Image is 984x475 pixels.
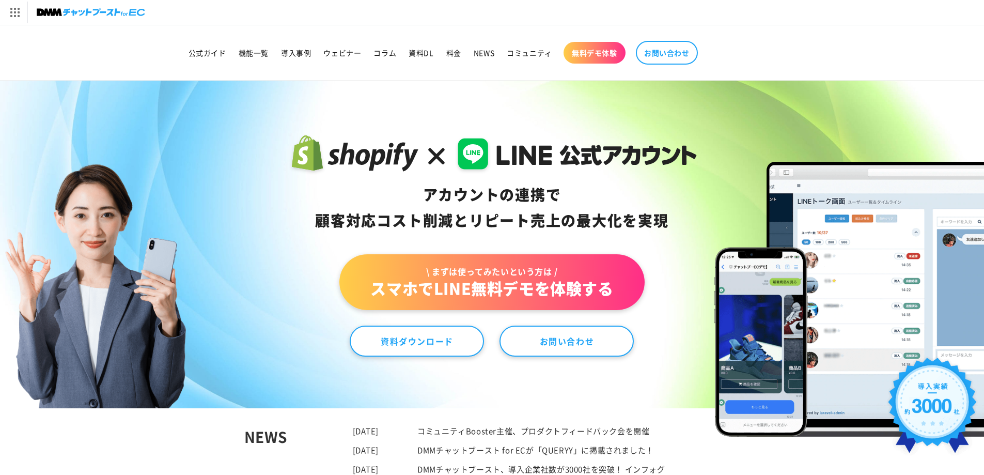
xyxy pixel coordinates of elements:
a: コミュニティ [501,42,558,64]
a: \ まずは使ってみたいという方は /スマホでLINE無料デモを体験する [339,254,644,310]
span: \ まずは使ってみたいという方は / [370,266,613,277]
img: 導入実績約3000社 [883,353,982,465]
a: 導入事例 [275,42,317,64]
a: お問い合わせ [636,41,698,65]
time: [DATE] [353,445,379,455]
time: [DATE] [353,464,379,474]
span: 公式ガイド [189,48,226,57]
span: 無料デモ体験 [572,48,617,57]
a: 資料DL [402,42,440,64]
a: お問い合わせ [499,326,634,357]
img: チャットブーストforEC [37,5,145,20]
span: 機能一覧 [239,48,269,57]
span: お問い合わせ [644,48,690,57]
span: 導入事例 [281,48,311,57]
div: アカウントの連携で 顧客対応コスト削減と リピート売上の 最大化を実現 [287,182,697,234]
img: サービス [2,2,27,23]
a: 無料デモ体験 [564,42,626,64]
a: NEWS [467,42,501,64]
span: ウェビナー [323,48,361,57]
span: 資料DL [409,48,433,57]
a: 公式ガイド [182,42,232,64]
span: コミュニティ [507,48,552,57]
span: NEWS [474,48,494,57]
time: [DATE] [353,425,379,436]
a: 機能一覧 [232,42,275,64]
a: 資料ダウンロード [350,326,484,357]
a: 料金 [440,42,467,64]
a: ウェビナー [317,42,367,64]
a: コラム [367,42,402,64]
span: 料金 [446,48,461,57]
a: コミュニティBooster主催、プロダクトフィードバック会を開催 [417,425,649,436]
span: コラム [373,48,396,57]
a: DMMチャットブースト for ECが「QUERYY」に掲載されました！ [417,445,654,455]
